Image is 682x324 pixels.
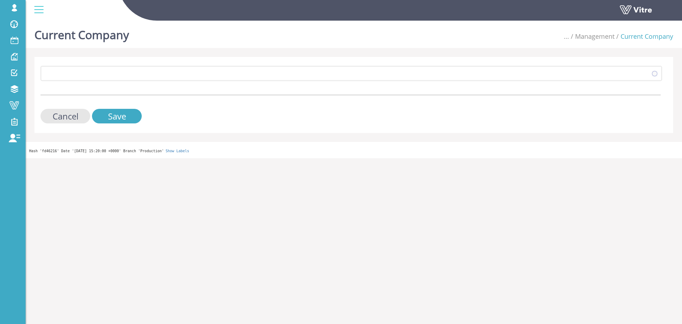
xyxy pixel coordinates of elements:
span: ... [564,32,569,41]
h1: Current Company [34,18,129,48]
li: Management [569,32,615,41]
input: Save [92,109,142,123]
li: Current Company [615,32,673,41]
input: Cancel [40,109,90,123]
span: Hash 'fd46216' Date '[DATE] 15:20:00 +0000' Branch 'Production' [29,149,164,153]
span: select [648,67,661,80]
a: Show Labels [166,149,189,153]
